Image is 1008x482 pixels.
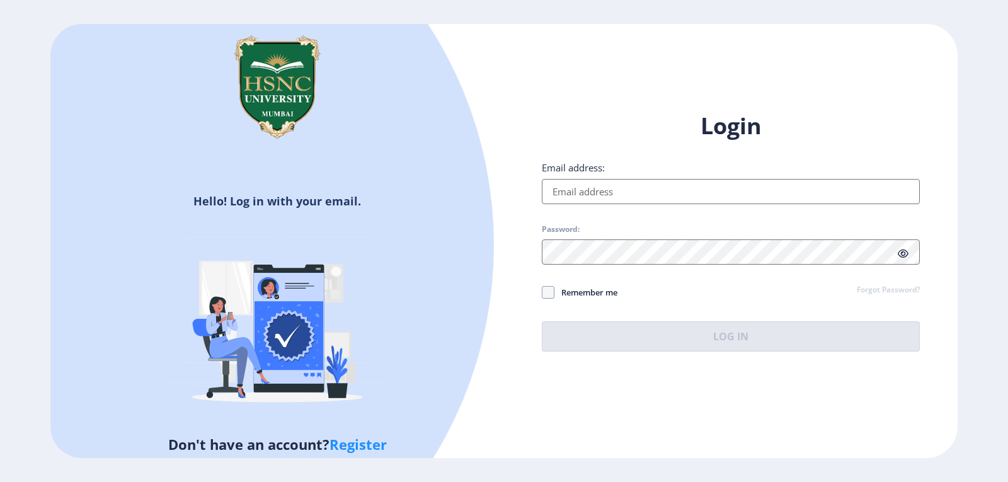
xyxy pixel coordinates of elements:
label: Password: [542,224,580,234]
input: Email address [542,179,920,204]
button: Log In [542,321,920,352]
img: hsnc.png [214,24,340,150]
a: Forgot Password? [857,285,920,296]
label: Email address: [542,161,605,174]
a: Register [329,435,387,454]
span: Remember me [554,285,617,300]
h1: Login [542,111,920,141]
h5: Don't have an account? [60,434,495,454]
img: Verified-rafiki.svg [167,214,387,434]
